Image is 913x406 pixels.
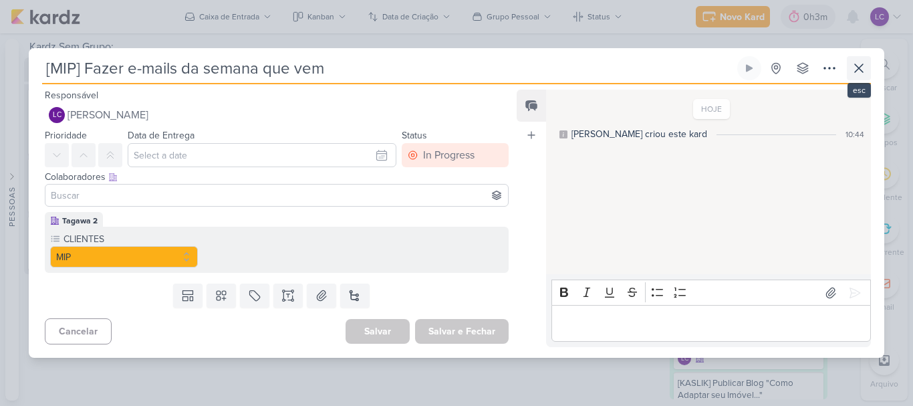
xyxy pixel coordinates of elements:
[62,232,198,246] label: CLIENTES
[49,107,65,123] div: Laís Costa
[62,215,98,227] div: Tagawa 2
[128,130,194,141] label: Data de Entrega
[45,170,509,184] div: Colaboradores
[53,112,61,119] p: LC
[48,187,505,203] input: Buscar
[50,246,198,268] button: MIP
[847,83,871,98] div: esc
[45,130,87,141] label: Prioridade
[744,63,755,74] div: Ligar relógio
[68,107,148,123] span: [PERSON_NAME]
[45,318,112,344] button: Cancelar
[845,128,864,140] div: 10:44
[571,127,707,141] div: [PERSON_NAME] criou este kard
[402,143,509,167] button: In Progress
[42,56,735,80] input: Kard Sem Título
[128,143,396,167] input: Select a date
[423,147,475,163] div: In Progress
[551,280,871,306] div: Editor toolbar
[551,305,871,342] div: Editor editing area: main
[402,130,427,141] label: Status
[45,103,509,127] button: LC [PERSON_NAME]
[45,90,98,101] label: Responsável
